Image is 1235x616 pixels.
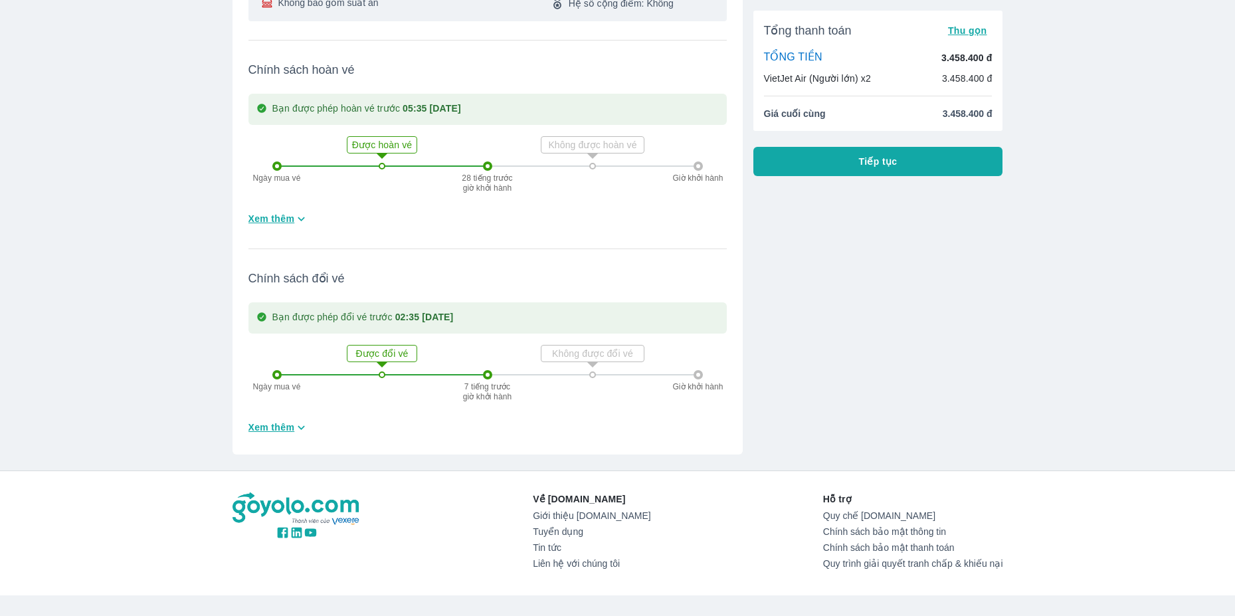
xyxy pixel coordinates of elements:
button: Tiếp tục [753,147,1003,176]
p: VietJet Air (Người lớn) x2 [764,72,871,85]
a: Tin tức [533,542,650,553]
p: Được đổi vé [349,347,415,360]
p: Bạn được phép đổi vé trước [272,310,454,326]
p: Giờ khởi hành [668,173,728,183]
p: 3.458.400 đ [941,51,992,64]
span: Giá cuối cùng [764,107,826,120]
p: TỔNG TIỀN [764,51,822,65]
a: Chính sách bảo mật thanh toán [823,542,1003,553]
span: Tổng thanh toán [764,23,852,39]
a: Quy trình giải quyết tranh chấp & khiếu nại [823,558,1003,569]
span: 3.458.400 đ [943,107,993,120]
img: logo [233,492,361,526]
p: Được hoàn vé [349,138,415,152]
a: Quy chế [DOMAIN_NAME] [823,510,1003,521]
p: Ngày mua vé [247,382,307,391]
button: Xem thêm [243,417,314,439]
span: Thu gọn [948,25,987,36]
p: 7 tiếng trước giờ khởi hành [461,382,514,401]
p: Giờ khởi hành [668,382,728,391]
p: 28 tiếng trước giờ khởi hành [461,173,514,192]
p: Không được hoàn vé [543,138,642,152]
span: Xem thêm [248,212,295,225]
a: Liên hệ với chúng tôi [533,558,650,569]
p: Hỗ trợ [823,492,1003,506]
strong: 05:35 [DATE] [403,103,461,114]
span: Tiếp tục [859,155,898,168]
a: Giới thiệu [DOMAIN_NAME] [533,510,650,521]
p: Không được đổi vé [543,347,642,360]
strong: 02:35 [DATE] [395,312,454,322]
button: Thu gọn [943,21,993,40]
p: 3.458.400 đ [942,72,993,85]
span: Xem thêm [248,421,295,434]
button: Xem thêm [243,208,314,230]
p: Về [DOMAIN_NAME] [533,492,650,506]
span: Chính sách đổi vé [248,270,727,286]
p: Ngày mua vé [247,173,307,183]
span: Chính sách hoàn vé [248,62,727,78]
p: Bạn được phép hoàn vé trước [272,102,461,117]
a: Chính sách bảo mật thông tin [823,526,1003,537]
a: Tuyển dụng [533,526,650,537]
